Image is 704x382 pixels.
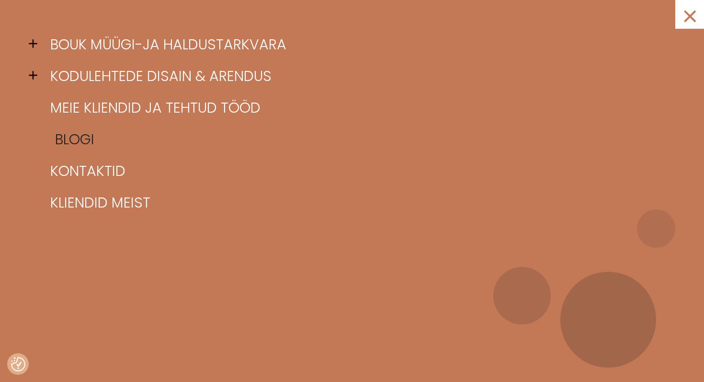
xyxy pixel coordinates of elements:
[43,60,675,92] a: Kodulehtede disain & arendus
[43,92,675,124] a: Meie kliendid ja tehtud tööd
[43,187,675,219] a: Kliendid meist
[11,357,25,371] button: Nõusolekueelistused
[48,124,680,155] a: Blogi
[11,357,25,371] img: Revisit consent button
[43,29,675,60] a: BOUK müügi-ja haldustarkvara
[43,155,675,187] a: Kontaktid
